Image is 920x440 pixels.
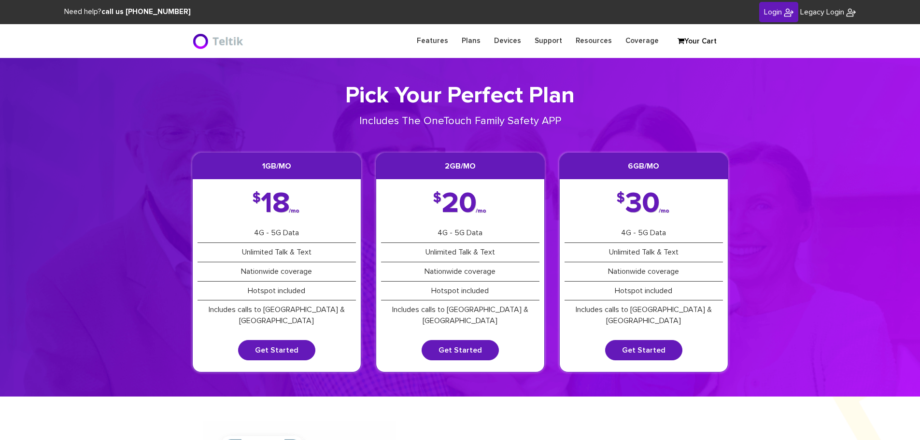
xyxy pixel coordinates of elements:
[238,340,315,360] a: Get Started
[659,209,669,213] span: /mo
[381,243,539,262] li: Unlimited Talk & Text
[617,194,670,214] div: 30
[764,8,782,16] span: Login
[433,194,441,203] span: $
[673,34,721,49] a: Your Cart
[410,31,455,50] a: Features
[800,8,844,16] span: Legacy Login
[800,7,856,18] a: Legacy Login
[569,31,619,50] a: Resources
[64,8,191,15] span: Need help?
[560,153,728,179] h3: 6GB/mo
[565,224,723,243] li: 4G - 5G Data
[289,209,299,213] span: /mo
[487,31,528,50] a: Devices
[381,224,539,243] li: 4G - 5G Data
[433,194,487,214] div: 20
[198,224,356,243] li: 4G - 5G Data
[619,31,665,50] a: Coverage
[193,153,361,179] h3: 1GB/mo
[198,282,356,301] li: Hotspot included
[565,282,723,301] li: Hotspot included
[846,8,856,17] img: BriteX
[253,194,261,203] span: $
[422,340,499,360] a: Get Started
[784,8,793,17] img: BriteX
[192,31,246,51] img: BriteX
[198,262,356,282] li: Nationwide coverage
[476,209,486,213] span: /mo
[381,262,539,282] li: Nationwide coverage
[326,114,594,129] p: Includes The OneTouch Family Safety APP
[101,8,191,15] strong: call us [PHONE_NUMBER]
[617,194,625,203] span: $
[192,82,728,110] h1: Pick Your Perfect Plan
[565,300,723,330] li: Includes calls to [GEOGRAPHIC_DATA] & [GEOGRAPHIC_DATA]
[528,31,569,50] a: Support
[455,31,487,50] a: Plans
[198,300,356,330] li: Includes calls to [GEOGRAPHIC_DATA] & [GEOGRAPHIC_DATA]
[253,194,300,214] div: 18
[376,153,544,179] h3: 2GB/mo
[381,282,539,301] li: Hotspot included
[381,300,539,330] li: Includes calls to [GEOGRAPHIC_DATA] & [GEOGRAPHIC_DATA]
[605,340,682,360] a: Get Started
[565,243,723,262] li: Unlimited Talk & Text
[565,262,723,282] li: Nationwide coverage
[198,243,356,262] li: Unlimited Talk & Text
